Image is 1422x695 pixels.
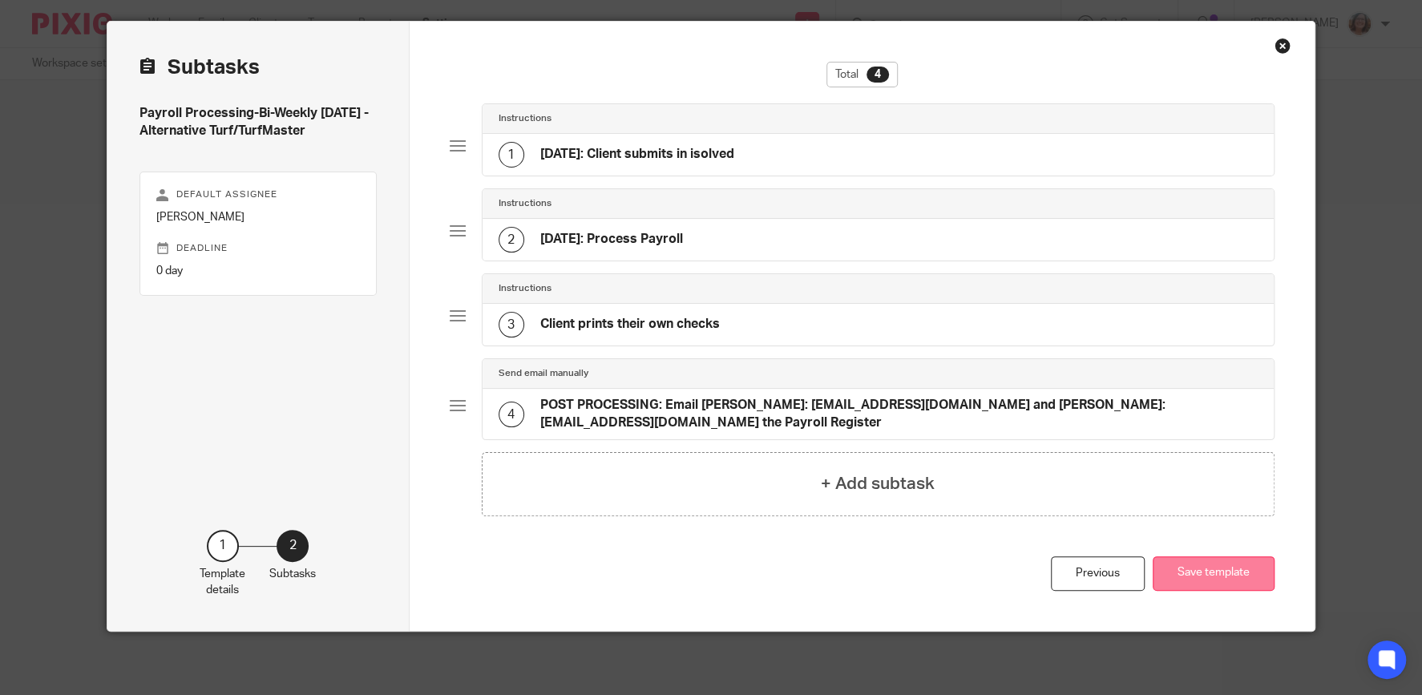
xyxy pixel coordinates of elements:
[139,54,260,81] h2: Subtasks
[540,231,683,248] h4: [DATE]: Process Payroll
[156,263,359,279] p: 0 day
[540,316,720,333] h4: Client prints their own checks
[139,105,376,139] h4: Payroll Processing-Bi-Weekly [DATE] - Alternative Turf/TurfMaster
[540,397,1258,431] h4: POST PROCESSING: Email [PERSON_NAME]: [EMAIL_ADDRESS][DOMAIN_NAME] and [PERSON_NAME]: [EMAIL_ADDR...
[499,312,524,337] div: 3
[277,530,309,562] div: 2
[156,188,359,201] p: Default assignee
[540,146,734,163] h4: [DATE]: Client submits in isolved
[207,530,239,562] div: 1
[499,402,524,427] div: 4
[499,142,524,168] div: 1
[1051,556,1145,591] div: Previous
[499,227,524,253] div: 2
[826,62,898,87] div: Total
[499,112,551,125] h4: Instructions
[499,367,588,380] h4: Send email manually
[156,209,359,225] p: [PERSON_NAME]
[269,566,316,582] p: Subtasks
[821,471,935,496] h4: + Add subtask
[1275,38,1291,54] div: Close this dialog window
[156,242,359,255] p: Deadline
[200,566,245,599] p: Template details
[867,67,889,83] div: 4
[1153,556,1275,591] button: Save template
[499,197,551,210] h4: Instructions
[499,282,551,295] h4: Instructions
